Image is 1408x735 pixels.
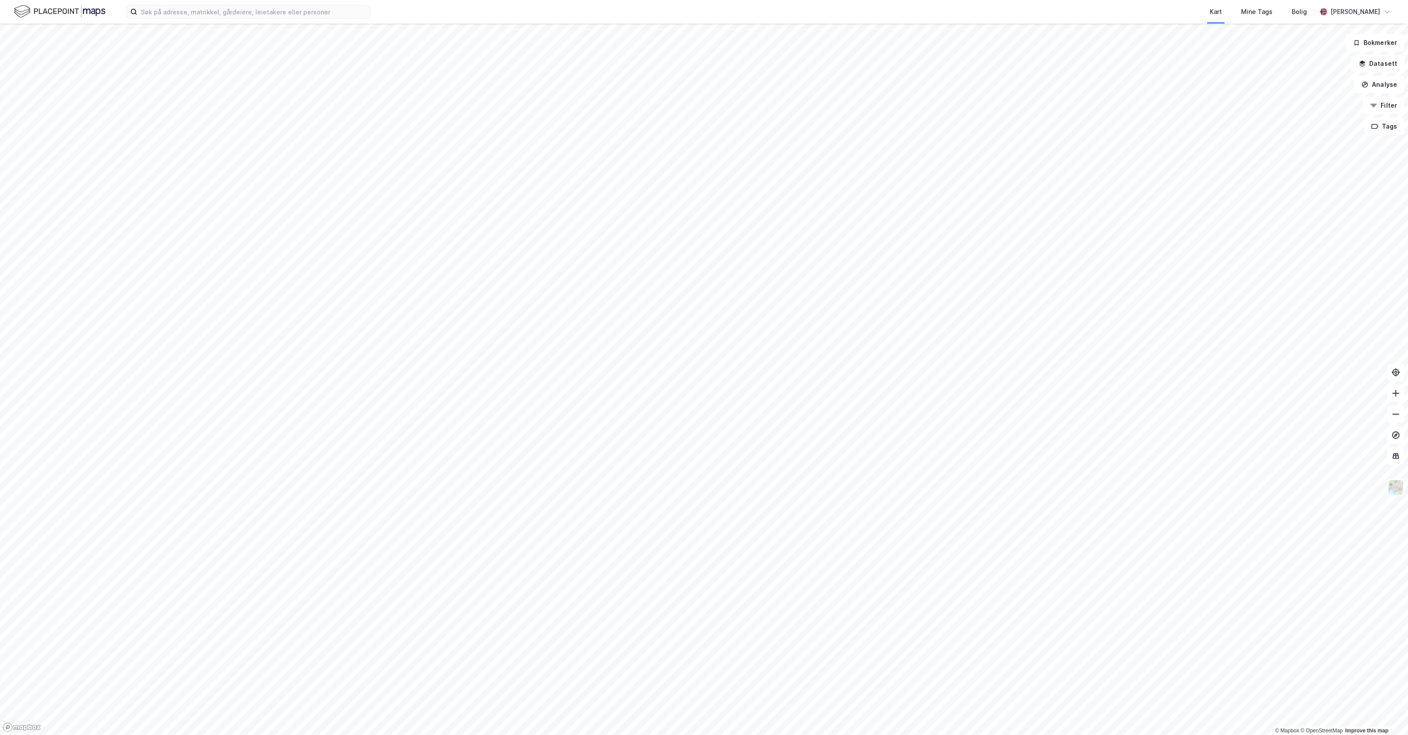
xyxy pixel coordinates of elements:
a: Improve this map [1345,728,1388,734]
input: Søk på adresse, matrikkel, gårdeiere, leietakere eller personer [137,5,370,18]
button: Bokmerker [1346,34,1405,51]
div: Kart [1210,7,1222,17]
img: Z [1388,479,1404,496]
a: OpenStreetMap [1300,728,1343,734]
a: Mapbox homepage [3,722,41,732]
div: [PERSON_NAME] [1330,7,1380,17]
img: logo.f888ab2527a4732fd821a326f86c7f29.svg [14,4,105,19]
button: Datasett [1351,55,1405,72]
div: Bolig [1292,7,1307,17]
iframe: Chat Widget [1364,693,1408,735]
a: Mapbox [1275,728,1299,734]
button: Analyse [1354,76,1405,93]
button: Filter [1363,97,1405,114]
div: Mine Tags [1241,7,1272,17]
button: Tags [1364,118,1405,135]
